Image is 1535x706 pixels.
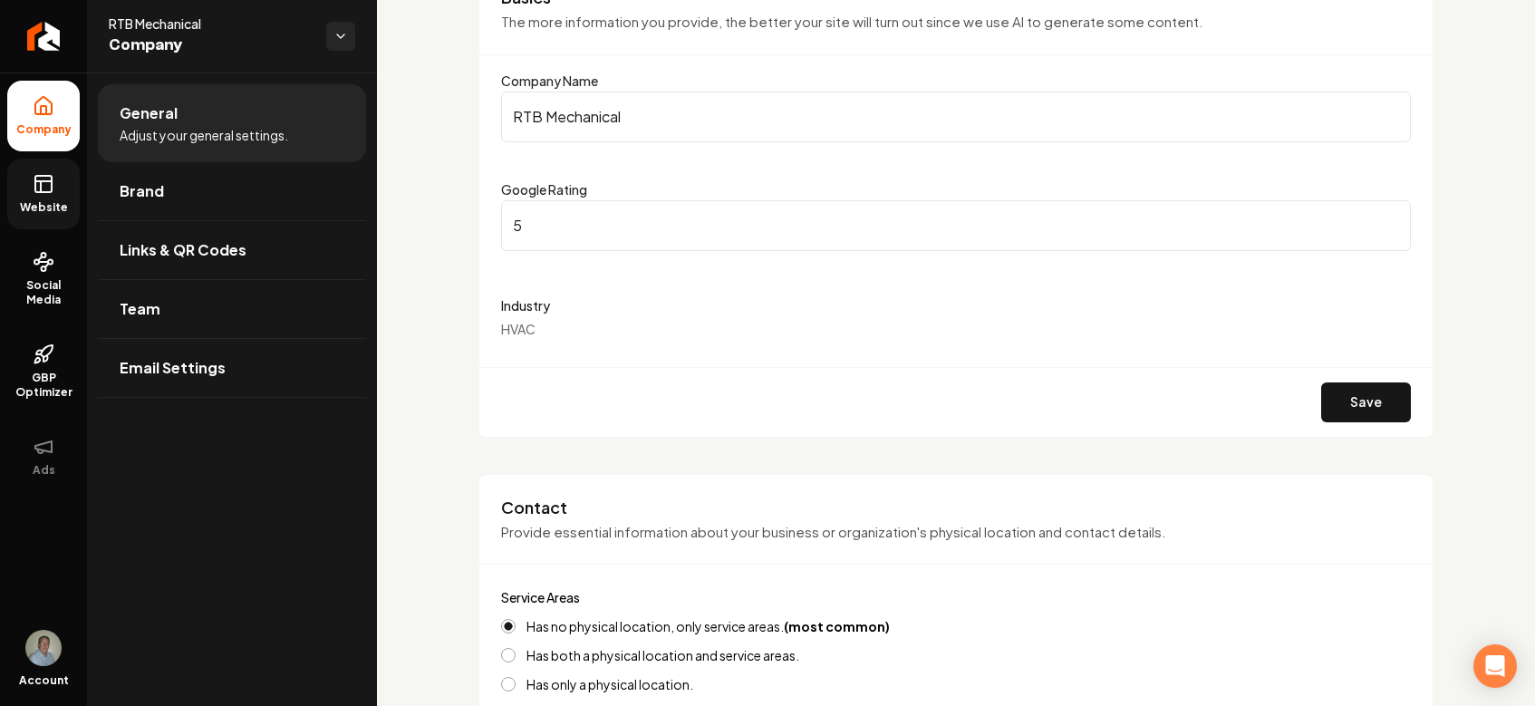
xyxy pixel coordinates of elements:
[19,673,69,688] span: Account
[7,159,80,229] a: Website
[120,102,178,124] span: General
[98,162,366,220] a: Brand
[120,180,164,202] span: Brand
[526,620,890,633] label: Has no physical location, only service areas.
[120,126,288,144] span: Adjust your general settings.
[501,295,1411,316] label: Industry
[501,589,580,605] label: Service Areas
[109,33,312,58] span: Company
[1321,382,1411,422] button: Save
[7,278,80,307] span: Social Media
[98,221,366,279] a: Links & QR Codes
[501,12,1411,33] p: The more information you provide, the better your site will turn out since we use AI to generate ...
[9,122,79,137] span: Company
[13,200,75,215] span: Website
[98,280,366,338] a: Team
[784,618,890,634] strong: (most common)
[526,649,799,662] label: Has both a physical location and service areas.
[7,421,80,492] button: Ads
[501,321,536,337] span: HVAC
[501,200,1411,251] input: Google Rating
[25,630,62,666] img: David Kalasz
[120,298,160,320] span: Team
[120,239,246,261] span: Links & QR Codes
[7,371,80,400] span: GBP Optimizer
[7,237,80,322] a: Social Media
[501,497,1411,518] h3: Contact
[25,463,63,478] span: Ads
[526,678,693,691] label: Has only a physical location.
[501,522,1411,543] p: Provide essential information about your business or organization's physical location and contact...
[7,329,80,414] a: GBP Optimizer
[1473,644,1517,688] div: Open Intercom Messenger
[501,73,598,89] label: Company Name
[27,22,61,51] img: Rebolt Logo
[25,630,62,666] button: Open user button
[120,357,226,379] span: Email Settings
[98,339,366,397] a: Email Settings
[501,92,1411,142] input: Company Name
[501,181,587,198] label: Google Rating
[109,15,312,33] span: RTB Mechanical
